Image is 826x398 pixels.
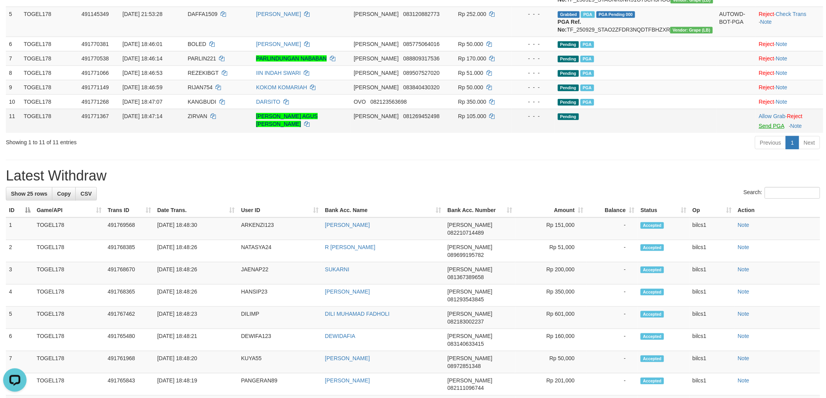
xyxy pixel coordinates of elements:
[759,41,774,47] a: Reject
[188,84,213,90] span: RIJAN754
[256,70,301,76] a: IIN INDAH SWARI
[154,351,238,373] td: [DATE] 18:48:20
[458,55,486,62] span: Rp 170.000
[238,203,322,218] th: User ID: activate to sort column ascending
[716,7,756,37] td: AUTOWD-BOT-PGA
[515,240,586,262] td: Rp 51,000
[759,99,774,105] a: Reject
[458,113,486,119] span: Rp 105.000
[689,373,735,396] td: bilcs1
[756,51,823,65] td: ·
[580,99,594,106] span: PGA
[447,355,492,361] span: [PERSON_NAME]
[641,222,664,229] span: Accepted
[6,307,34,329] td: 5
[515,373,586,396] td: Rp 201,000
[759,113,787,119] span: ·
[759,55,774,62] a: Reject
[403,70,440,76] span: Copy 089507527020 to clipboard
[105,307,154,329] td: 491767462
[105,351,154,373] td: 491761968
[256,41,301,47] a: [PERSON_NAME]
[447,274,484,280] span: Copy 081367389658 to clipboard
[154,240,238,262] td: [DATE] 18:48:26
[447,266,492,272] span: [PERSON_NAME]
[6,187,52,200] a: Show 25 rows
[21,80,78,94] td: TOGEL178
[188,113,207,119] span: ZIRVAN
[558,11,580,18] span: Grabbed
[82,113,109,119] span: 491771367
[689,218,735,240] td: bilcs1
[188,99,216,105] span: KANGBUDI
[34,373,105,396] td: TOGEL178
[670,27,713,34] span: Vendor URL: https://dashboard.q2checkout.com/secure
[641,311,664,318] span: Accepted
[447,377,492,384] span: [PERSON_NAME]
[447,288,492,295] span: [PERSON_NAME]
[325,244,376,250] a: R [PERSON_NAME]
[6,80,21,94] td: 9
[581,11,595,18] span: Marked by bilcs1
[123,84,162,90] span: [DATE] 18:46:59
[154,203,238,218] th: Date Trans.: activate to sort column ascending
[689,203,735,218] th: Op: activate to sort column ascending
[105,373,154,396] td: 491765843
[238,329,322,351] td: DEWIFA123
[34,351,105,373] td: TOGEL178
[154,285,238,307] td: [DATE] 18:48:26
[34,285,105,307] td: TOGEL178
[34,307,105,329] td: TOGEL178
[21,94,78,109] td: TOGEL178
[759,84,774,90] a: Reject
[154,307,238,329] td: [DATE] 18:48:23
[765,187,820,199] input: Search:
[82,99,109,105] span: 491771268
[738,355,749,361] a: Note
[21,37,78,51] td: TOGEL178
[558,85,579,91] span: Pending
[586,218,637,240] td: -
[689,329,735,351] td: bilcs1
[759,11,774,17] a: Reject
[458,70,484,76] span: Rp 51.000
[738,333,749,339] a: Note
[154,262,238,285] td: [DATE] 18:48:26
[586,373,637,396] td: -
[756,7,823,37] td: · ·
[123,11,162,17] span: [DATE] 21:53:28
[188,70,219,76] span: REZEKIBGT
[34,203,105,218] th: Game/API: activate to sort column ascending
[515,40,551,48] div: - - -
[238,240,322,262] td: NATASYA24
[82,70,109,76] span: 491771066
[756,65,823,80] td: ·
[354,70,399,76] span: [PERSON_NAME]
[458,41,484,47] span: Rp 50.000
[238,351,322,373] td: KUYA55
[325,355,370,361] a: [PERSON_NAME]
[586,203,637,218] th: Balance: activate to sort column ascending
[447,318,484,325] span: Copy 082183002237 to clipboard
[154,329,238,351] td: [DATE] 18:48:21
[105,203,154,218] th: Trans ID: activate to sort column ascending
[735,203,820,218] th: Action
[21,7,78,37] td: TOGEL178
[52,187,76,200] a: Copy
[689,240,735,262] td: bilcs1
[756,94,823,109] td: ·
[458,11,486,17] span: Rp 252.000
[586,351,637,373] td: -
[555,7,716,37] td: TF_250929_STAO2ZFDR3NQDTFBHZXR
[238,307,322,329] td: DILIMP
[515,69,551,77] div: - - -
[515,351,586,373] td: Rp 50,000
[105,218,154,240] td: 491769568
[82,41,109,47] span: 491770381
[744,187,820,199] label: Search:
[6,7,21,37] td: 5
[586,262,637,285] td: -
[403,113,440,119] span: Copy 081269452498 to clipboard
[689,262,735,285] td: bilcs1
[325,288,370,295] a: [PERSON_NAME]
